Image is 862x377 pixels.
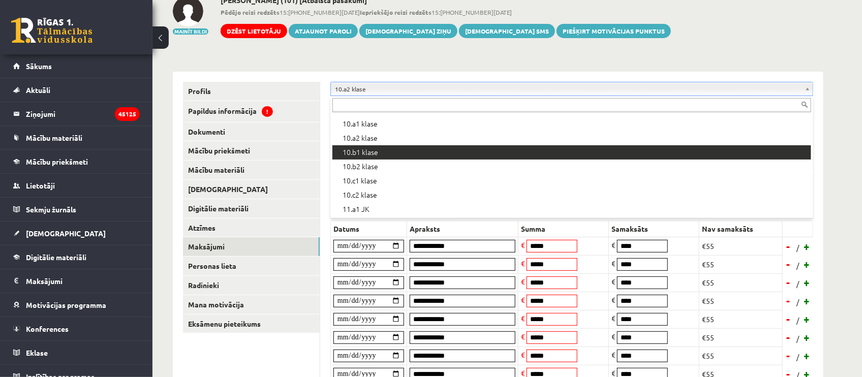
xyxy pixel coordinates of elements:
div: 10.c1 klase [332,174,811,188]
div: 11.a1 JK [332,202,811,216]
div: 10.b2 klase [332,160,811,174]
div: 10.a1 klase [332,117,811,131]
div: 10.b1 klase [332,145,811,160]
div: 10.a2 klase [332,131,811,145]
div: 10.c2 klase [332,188,811,202]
